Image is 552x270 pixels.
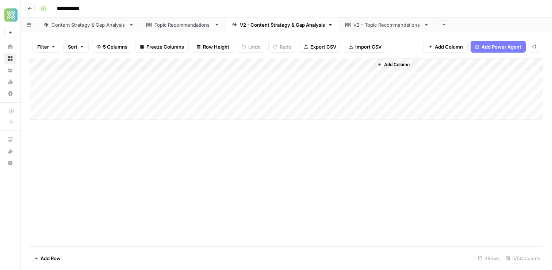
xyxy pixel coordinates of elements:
[226,18,339,32] a: V2 - Content Strategy & Gap Analysis
[353,21,421,28] div: V2 - Topic Recommendations
[375,60,413,69] button: Add Column
[482,43,521,50] span: Add Power Agent
[240,21,325,28] div: V2 - Content Strategy & Gap Analysis
[4,53,16,64] a: Browse
[339,18,435,32] a: V2 - Topic Recommendations
[5,146,16,157] div: What's new?
[471,41,526,53] button: Add Power Agent
[503,252,543,264] div: 5/5 Columns
[63,41,89,53] button: Sort
[192,41,234,53] button: Row Height
[4,145,16,157] button: What's new?
[140,18,226,32] a: Topic Recommendations
[4,76,16,88] a: Usage
[299,41,341,53] button: Export CSV
[203,43,229,50] span: Row Height
[146,43,184,50] span: Freeze Columns
[4,41,16,53] a: Home
[4,157,16,169] button: Help + Support
[248,43,261,50] span: Undo
[4,88,16,99] a: Settings
[103,43,127,50] span: 5 Columns
[435,43,463,50] span: Add Column
[4,64,16,76] a: Your Data
[30,252,65,264] button: Add Row
[37,43,49,50] span: Filter
[475,252,503,264] div: 3 Rows
[32,41,60,53] button: Filter
[41,255,61,262] span: Add Row
[355,43,382,50] span: Import CSV
[92,41,132,53] button: 5 Columns
[423,41,468,53] button: Add Column
[237,41,265,53] button: Undo
[280,43,291,50] span: Redo
[135,41,189,53] button: Freeze Columns
[51,21,126,28] div: Content Strategy & Gap Analysis
[154,21,211,28] div: Topic Recommendations
[68,43,77,50] span: Sort
[4,6,16,24] button: Workspace: Xponent21
[268,41,296,53] button: Redo
[4,8,18,22] img: Xponent21 Logo
[37,18,140,32] a: Content Strategy & Gap Analysis
[344,41,386,53] button: Import CSV
[384,61,410,68] span: Add Column
[4,134,16,145] a: AirOps Academy
[310,43,336,50] span: Export CSV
